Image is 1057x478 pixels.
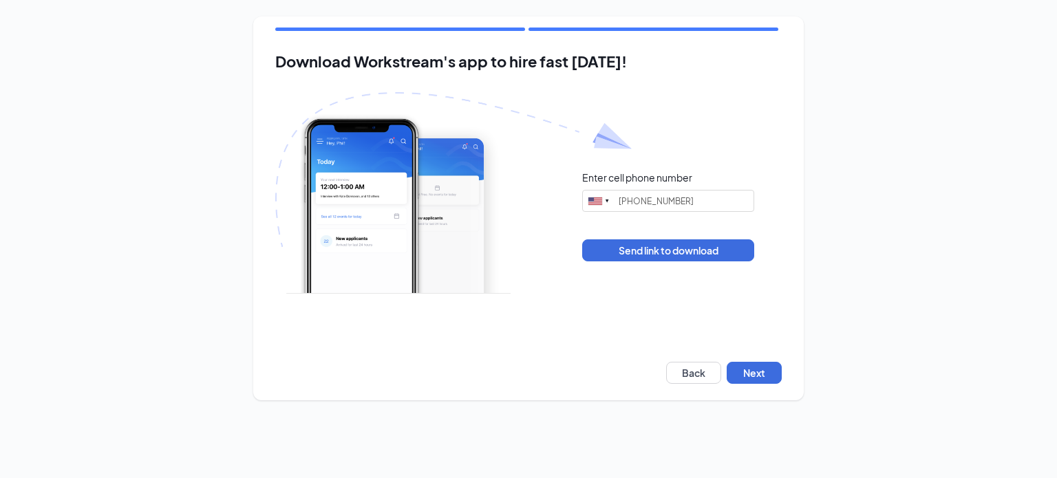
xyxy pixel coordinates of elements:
[666,362,721,384] button: Back
[727,362,782,384] button: Next
[275,53,782,70] h2: Download Workstream's app to hire fast [DATE]!
[582,171,692,184] div: Enter cell phone number
[582,239,754,261] button: Send link to download
[275,92,632,294] img: Download Workstream's app with paper plane
[583,191,615,211] div: United States: +1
